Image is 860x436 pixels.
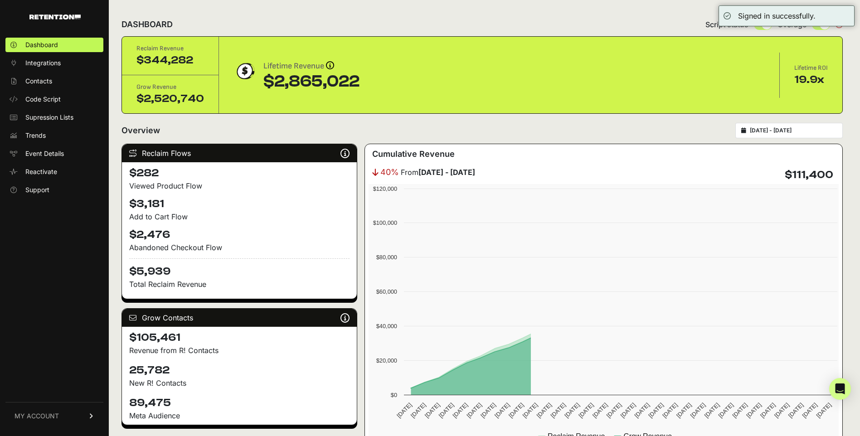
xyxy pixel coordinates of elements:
[815,402,832,419] text: [DATE]
[409,402,427,419] text: [DATE]
[376,254,397,261] text: $80,000
[717,402,734,419] text: [DATE]
[25,95,61,104] span: Code Script
[263,60,360,73] div: Lifetime Revenue
[773,402,791,419] text: [DATE]
[5,92,103,107] a: Code Script
[451,402,469,419] text: [DATE]
[25,131,46,140] span: Trends
[5,165,103,179] a: Reactivate
[5,146,103,161] a: Event Details
[121,124,160,137] h2: Overview
[703,402,720,419] text: [DATE]
[136,92,204,106] div: $2,520,740
[129,228,350,242] h4: $2,476
[376,323,397,329] text: $40,000
[25,185,49,194] span: Support
[376,357,397,364] text: $20,000
[787,402,804,419] text: [DATE]
[577,402,595,419] text: [DATE]
[29,15,81,19] img: Retention.com
[5,56,103,70] a: Integrations
[373,185,397,192] text: $120,000
[675,402,693,419] text: [DATE]
[129,211,350,222] div: Add to Cart Flow
[745,402,763,419] text: [DATE]
[25,149,64,158] span: Event Details
[731,402,748,419] text: [DATE]
[15,412,59,421] span: MY ACCOUNT
[25,40,58,49] span: Dashboard
[122,144,357,162] div: Reclaim Flows
[129,180,350,191] div: Viewed Product Flow
[563,402,581,419] text: [DATE]
[549,402,567,419] text: [DATE]
[5,402,103,430] a: MY ACCOUNT
[390,392,397,398] text: $0
[233,60,256,82] img: dollar-coin-05c43ed7efb7bc0c12610022525b4bbbb207c7efeef5aecc26f025e68dcafac9.png
[129,410,350,421] div: Meta Audience
[689,402,707,419] text: [DATE]
[129,197,350,211] h4: $3,181
[401,167,475,178] span: From
[5,183,103,197] a: Support
[591,402,609,419] text: [DATE]
[521,402,539,419] text: [DATE]
[5,74,103,88] a: Contacts
[136,82,204,92] div: Grow Revenue
[465,402,483,419] text: [DATE]
[633,402,651,419] text: [DATE]
[418,168,475,177] strong: [DATE] - [DATE]
[5,110,103,125] a: Supression Lists
[661,402,679,419] text: [DATE]
[129,396,350,410] h4: 89,475
[437,402,455,419] text: [DATE]
[493,402,511,419] text: [DATE]
[535,402,553,419] text: [DATE]
[794,63,828,73] div: Lifetime ROI
[5,128,103,143] a: Trends
[423,402,441,419] text: [DATE]
[619,402,636,419] text: [DATE]
[136,44,204,53] div: Reclaim Revenue
[373,219,397,226] text: $100,000
[794,73,828,87] div: 19.9x
[372,148,455,160] h3: Cumulative Revenue
[647,402,665,419] text: [DATE]
[25,113,73,122] span: Supression Lists
[785,168,833,182] h4: $111,400
[129,363,350,378] h4: 25,782
[380,166,399,179] span: 40%
[759,402,777,419] text: [DATE]
[605,402,623,419] text: [DATE]
[25,77,52,86] span: Contacts
[376,288,397,295] text: $60,000
[129,166,350,180] h4: $282
[129,345,350,356] p: Revenue from R! Contacts
[129,242,350,253] div: Abandoned Checkout Flow
[121,18,173,31] h2: DASHBOARD
[801,402,818,419] text: [DATE]
[829,378,851,400] div: Open Intercom Messenger
[136,53,204,68] div: $344,282
[129,378,350,388] p: New R! Contacts
[129,279,350,290] p: Total Reclaim Revenue
[263,73,360,91] div: $2,865,022
[25,58,61,68] span: Integrations
[5,38,103,52] a: Dashboard
[395,402,413,419] text: [DATE]
[705,19,748,30] span: Script status
[129,330,350,345] h4: $105,461
[738,10,816,21] div: Signed in successfully.
[479,402,497,419] text: [DATE]
[129,258,350,279] h4: $5,939
[25,167,57,176] span: Reactivate
[507,402,525,419] text: [DATE]
[122,309,357,327] div: Grow Contacts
